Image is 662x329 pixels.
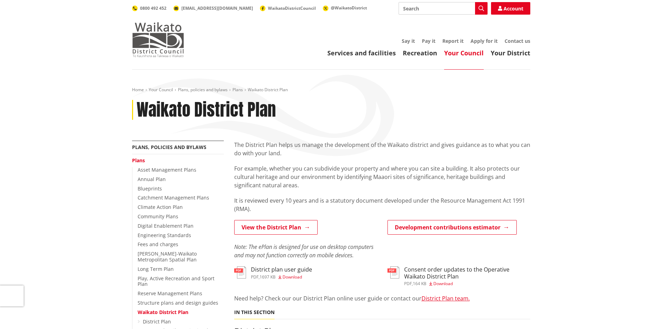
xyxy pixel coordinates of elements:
a: Recreation [403,49,437,57]
div: , [251,275,312,279]
a: District Plan [143,318,171,325]
a: Digital Enablement Plan [138,222,194,229]
a: Waikato District Plan [138,309,188,315]
span: Waikato District Plan [248,87,288,93]
a: Report it [442,38,464,44]
a: [PERSON_NAME]-Waikato Metropolitan Spatial Plan [138,250,197,263]
a: Your District [491,49,530,57]
span: @WaikatoDistrict [331,5,367,11]
a: Engineering Standards [138,232,191,238]
a: Home [132,87,144,93]
a: Climate Action Plan [138,204,183,210]
a: Structure plans and design guides [138,299,218,306]
em: Note: The ePlan is designed for use on desktop computers and may not function correctly on mobile... [234,243,374,259]
input: Search input [399,2,488,15]
span: pdf [251,274,259,280]
a: Account [491,2,530,15]
a: Pay it [422,38,435,44]
a: WaikatoDistrictCouncil [260,5,316,11]
a: Plans [132,157,145,164]
span: pdf [404,281,412,287]
span: 0800 492 452 [140,5,166,11]
a: Plans [232,87,243,93]
span: WaikatoDistrictCouncil [268,5,316,11]
a: @WaikatoDistrict [323,5,367,11]
a: District Plan team. [422,295,470,302]
a: Consent order updates to the Operative Waikato District Plan pdf,164 KB Download [387,266,530,285]
img: Waikato District Council - Te Kaunihera aa Takiwaa o Waikato [132,22,184,57]
p: Need help? Check our our District Plan online user guide or contact our [234,294,530,303]
a: Asset Management Plans [138,166,196,173]
span: 164 KB [413,281,426,287]
p: The District Plan helps us manage the development of the Waikato district and gives guidance as t... [234,141,530,157]
a: Services and facilities [327,49,396,57]
nav: breadcrumb [132,87,530,93]
span: Download [433,281,453,287]
a: Reserve Management Plans [138,290,202,297]
span: 1697 KB [260,274,276,280]
a: View the District Plan [234,220,318,235]
a: Contact us [505,38,530,44]
a: Fees and charges [138,241,178,248]
a: District plan user guide pdf,1697 KB Download [234,266,312,279]
a: Annual Plan [138,176,166,182]
h3: District plan user guide [251,266,312,273]
a: Development contributions estimator [387,220,517,235]
img: document-pdf.svg [234,266,246,279]
span: Download [283,274,302,280]
a: Plans, policies and bylaws [132,144,206,150]
img: document-pdf.svg [387,266,399,279]
a: Apply for it [471,38,498,44]
a: Catchment Management Plans [138,194,209,201]
a: Your Council [149,87,173,93]
a: Long Term Plan [138,266,174,272]
a: Your Council [444,49,484,57]
a: 0800 492 452 [132,5,166,11]
h1: Waikato District Plan [137,100,276,120]
p: It is reviewed every 10 years and is a statutory document developed under the Resource Management... [234,196,530,213]
a: Blueprints [138,185,162,192]
div: , [404,282,530,286]
a: Say it [402,38,415,44]
a: Play, Active Recreation and Sport Plan [138,275,214,288]
a: [EMAIL_ADDRESS][DOMAIN_NAME] [173,5,253,11]
h5: In this section [234,310,275,315]
a: Plans, policies and bylaws [178,87,228,93]
h3: Consent order updates to the Operative Waikato District Plan [404,266,530,280]
span: [EMAIL_ADDRESS][DOMAIN_NAME] [181,5,253,11]
p: For example, whether you can subdivide your property and where you can site a building. It also p... [234,164,530,189]
a: Community Plans [138,213,178,220]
